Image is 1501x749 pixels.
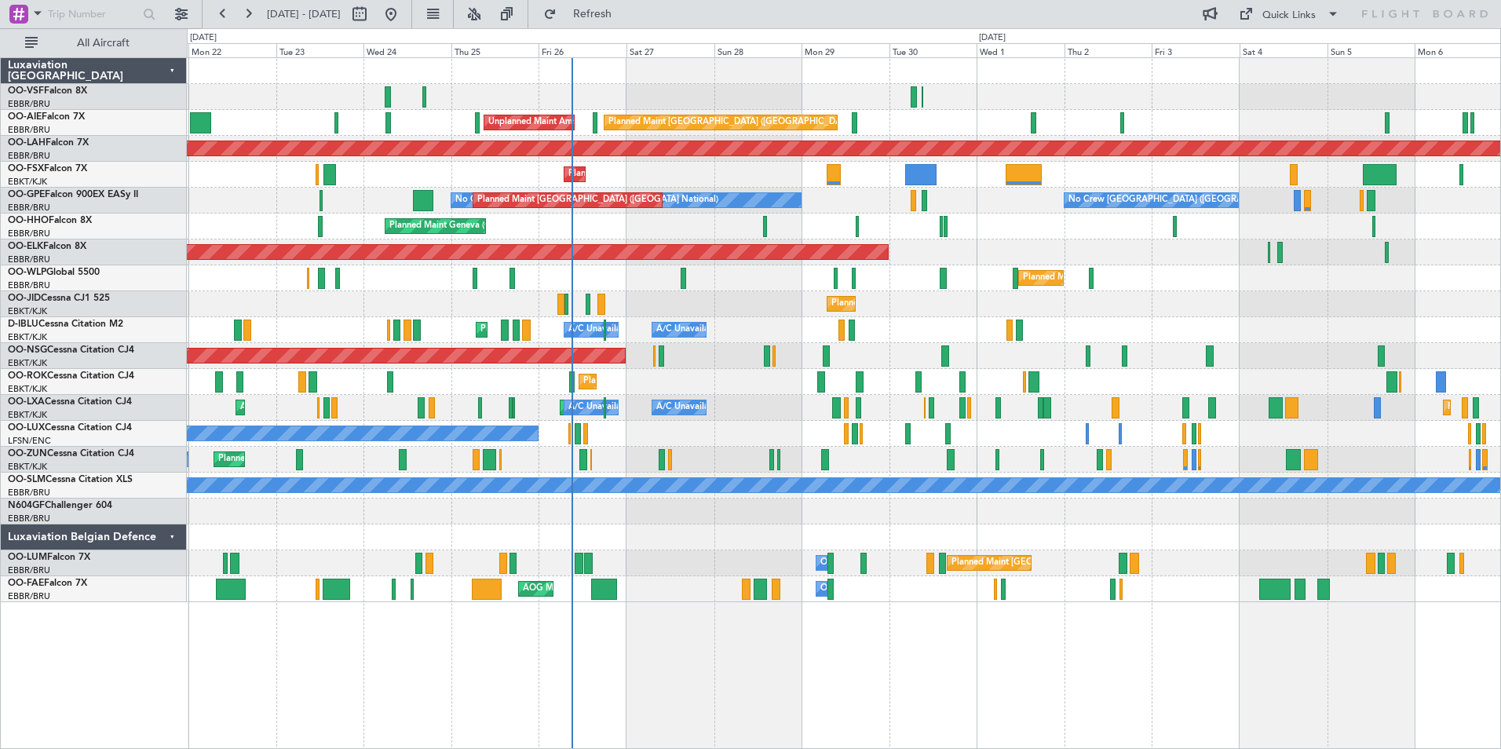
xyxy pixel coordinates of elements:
[1240,43,1328,57] div: Sat 4
[488,111,647,134] div: Unplanned Maint Amsterdam (Schiphol)
[8,190,138,199] a: OO-GPEFalcon 900EX EASy II
[8,423,132,433] a: OO-LUXCessna Citation CJ4
[8,487,50,499] a: EBBR/BRU
[1023,266,1136,290] div: Planned Maint Milan (Linate)
[820,577,927,601] div: Owner Melsbroek Air Base
[979,31,1006,45] div: [DATE]
[455,188,718,212] div: No Crew [GEOGRAPHIC_DATA] ([GEOGRAPHIC_DATA] National)
[8,409,47,421] a: EBKT/KJK
[8,176,47,188] a: EBKT/KJK
[568,396,860,419] div: A/C Unavailable [GEOGRAPHIC_DATA] ([GEOGRAPHIC_DATA] National)
[389,214,519,238] div: Planned Maint Geneva (Cointrin)
[8,164,87,174] a: OO-FSXFalcon 7X
[8,423,45,433] span: OO-LUX
[8,112,85,122] a: OO-AIEFalcon 7X
[8,150,50,162] a: EBBR/BRU
[8,242,43,251] span: OO-ELK
[218,448,401,471] div: Planned Maint Kortrijk-[GEOGRAPHIC_DATA]
[8,202,50,214] a: EBBR/BRU
[8,501,45,510] span: N604GF
[477,188,761,212] div: Planned Maint [GEOGRAPHIC_DATA] ([GEOGRAPHIC_DATA] National)
[8,397,45,407] span: OO-LXA
[8,345,134,355] a: OO-NSGCessna Citation CJ4
[480,318,656,342] div: Planned Maint Nice ([GEOGRAPHIC_DATA])
[48,2,138,26] input: Trip Number
[8,553,47,562] span: OO-LUM
[267,7,341,21] span: [DATE] - [DATE]
[8,86,44,96] span: OO-VSF
[951,551,1236,575] div: Planned Maint [GEOGRAPHIC_DATA] ([GEOGRAPHIC_DATA] National)
[8,228,50,239] a: EBBR/BRU
[539,43,626,57] div: Fri 26
[608,111,856,134] div: Planned Maint [GEOGRAPHIC_DATA] ([GEOGRAPHIC_DATA])
[8,579,87,588] a: OO-FAEFalcon 7X
[568,163,751,186] div: Planned Maint Kortrijk-[GEOGRAPHIC_DATA]
[8,280,50,291] a: EBBR/BRU
[8,371,47,381] span: OO-ROK
[626,43,714,57] div: Sat 27
[8,320,38,329] span: D-IBLU
[820,551,927,575] div: Owner Melsbroek Air Base
[190,31,217,45] div: [DATE]
[1328,43,1415,57] div: Sun 5
[8,513,50,524] a: EBBR/BRU
[656,396,721,419] div: A/C Unavailable
[188,43,276,57] div: Mon 22
[802,43,889,57] div: Mon 29
[8,449,47,459] span: OO-ZUN
[8,501,112,510] a: N604GFChallenger 604
[889,43,977,57] div: Tue 30
[8,461,47,473] a: EBKT/KJK
[8,435,51,447] a: LFSN/ENC
[8,216,49,225] span: OO-HHO
[8,590,50,602] a: EBBR/BRU
[560,9,626,20] span: Refresh
[8,371,134,381] a: OO-ROKCessna Citation CJ4
[583,370,766,393] div: Planned Maint Kortrijk-[GEOGRAPHIC_DATA]
[8,397,132,407] a: OO-LXACessna Citation CJ4
[8,294,41,303] span: OO-JID
[8,553,90,562] a: OO-LUMFalcon 7X
[8,383,47,395] a: EBKT/KJK
[8,124,50,136] a: EBBR/BRU
[8,216,92,225] a: OO-HHOFalcon 8X
[41,38,166,49] span: All Aircraft
[656,318,907,342] div: A/C Unavailable [GEOGRAPHIC_DATA]-[GEOGRAPHIC_DATA]
[8,86,87,96] a: OO-VSFFalcon 8X
[977,43,1065,57] div: Wed 1
[8,164,44,174] span: OO-FSX
[8,579,44,588] span: OO-FAE
[8,305,47,317] a: EBKT/KJK
[8,345,47,355] span: OO-NSG
[8,138,89,148] a: OO-LAHFalcon 7X
[568,318,860,342] div: A/C Unavailable [GEOGRAPHIC_DATA] ([GEOGRAPHIC_DATA] National)
[8,190,45,199] span: OO-GPE
[8,242,86,251] a: OO-ELKFalcon 8X
[8,449,134,459] a: OO-ZUNCessna Citation CJ4
[1231,2,1347,27] button: Quick Links
[8,268,100,277] a: OO-WLPGlobal 5500
[240,396,411,419] div: AOG Maint Kortrijk-[GEOGRAPHIC_DATA]
[8,98,50,110] a: EBBR/BRU
[8,268,46,277] span: OO-WLP
[8,112,42,122] span: OO-AIE
[1065,43,1152,57] div: Thu 2
[8,331,47,343] a: EBKT/KJK
[1152,43,1240,57] div: Fri 3
[523,577,713,601] div: AOG Maint [US_STATE] ([GEOGRAPHIC_DATA])
[714,43,802,57] div: Sun 28
[8,475,133,484] a: OO-SLMCessna Citation XLS
[8,254,50,265] a: EBBR/BRU
[1262,8,1316,24] div: Quick Links
[8,357,47,369] a: EBKT/KJK
[8,138,46,148] span: OO-LAH
[451,43,539,57] div: Thu 25
[8,475,46,484] span: OO-SLM
[831,292,1014,316] div: Planned Maint Kortrijk-[GEOGRAPHIC_DATA]
[8,564,50,576] a: EBBR/BRU
[363,43,451,57] div: Wed 24
[8,294,110,303] a: OO-JIDCessna CJ1 525
[276,43,364,57] div: Tue 23
[536,2,630,27] button: Refresh
[17,31,170,56] button: All Aircraft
